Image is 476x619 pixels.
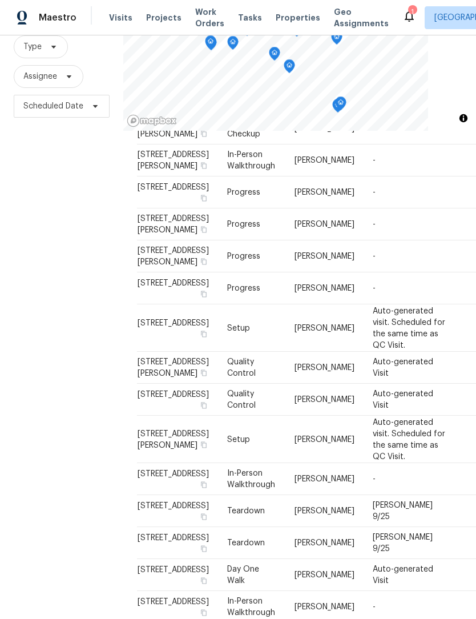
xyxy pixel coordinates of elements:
button: Copy Address [199,512,209,522]
span: Geo Assignments [334,7,389,30]
span: Auto-generated Visit [373,359,433,378]
div: Map marker [205,36,216,54]
span: [PERSON_NAME] [295,396,354,404]
span: [STREET_ADDRESS][PERSON_NAME] [138,215,209,235]
span: Assignee [23,71,57,83]
span: [STREET_ADDRESS][PERSON_NAME] [138,430,209,449]
span: Visits [109,13,132,24]
span: Quality Control [227,391,256,410]
span: [PERSON_NAME] [295,508,354,516]
span: [STREET_ADDRESS] [138,319,209,327]
span: [PERSON_NAME] [295,285,354,293]
span: [PERSON_NAME] 9/25 [373,502,433,521]
span: Tasks [238,14,262,22]
span: Type [23,42,42,53]
span: Day One Walk [227,566,259,585]
div: Map marker [269,47,280,65]
span: [PERSON_NAME] [295,604,354,612]
span: [STREET_ADDRESS] [138,471,209,479]
span: [PERSON_NAME] [295,221,354,229]
span: - [373,157,376,165]
button: Copy Address [199,257,209,267]
span: [PERSON_NAME] [295,125,354,133]
div: Map marker [332,99,344,117]
span: - [373,189,376,197]
div: Map marker [227,37,239,54]
span: [PERSON_NAME] [295,364,354,372]
span: [STREET_ADDRESS][PERSON_NAME] [138,151,209,171]
span: Projects [146,13,181,24]
span: [PERSON_NAME] 9/25 [373,534,433,553]
span: [STREET_ADDRESS] [138,566,209,574]
span: Setup [227,436,250,444]
span: [PERSON_NAME] [295,253,354,261]
span: - [373,476,376,484]
div: 1 [408,7,416,18]
span: [STREET_ADDRESS] [138,598,209,606]
span: Home Health Checkup [227,119,276,139]
span: [STREET_ADDRESS] [138,534,209,542]
span: [PERSON_NAME] [295,540,354,548]
button: Copy Address [199,329,209,339]
span: [STREET_ADDRESS] [138,391,209,399]
button: Copy Address [199,129,209,139]
span: [PERSON_NAME] [295,436,354,444]
span: Progress [227,253,260,261]
button: Copy Address [199,401,209,411]
button: Copy Address [199,194,209,204]
span: Auto-generated Visit [373,566,433,585]
span: [STREET_ADDRESS] [138,280,209,288]
span: [PERSON_NAME] [295,572,354,580]
span: - [373,285,376,293]
span: Auto-generated visit. Scheduled for the same time as QC Visit. [373,307,445,349]
span: [STREET_ADDRESS] [138,503,209,511]
span: [STREET_ADDRESS][PERSON_NAME] [138,119,209,139]
button: Copy Address [199,544,209,554]
span: Auto-generated Visit [373,391,433,410]
span: Setup [227,324,250,332]
a: Mapbox homepage [127,115,177,128]
button: Copy Address [199,608,209,618]
button: Copy Address [199,368,209,379]
span: - [373,125,376,133]
button: Toggle attribution [457,112,470,126]
span: [STREET_ADDRESS] [138,184,209,192]
button: Copy Address [199,225,209,235]
span: [PERSON_NAME] [295,324,354,332]
span: Auto-generated visit. Scheduled for the same time as QC Visit. [373,419,445,461]
span: In-Person Walkthrough [227,470,275,489]
span: [PERSON_NAME] [295,157,354,165]
button: Copy Address [199,290,209,300]
button: Copy Address [199,161,209,171]
button: Copy Address [199,440,209,450]
span: - [373,253,376,261]
span: Teardown [227,540,265,548]
span: Progress [227,221,260,229]
span: Work Orders [195,7,224,30]
span: Progress [227,189,260,197]
span: [PERSON_NAME] [295,189,354,197]
span: Maestro [39,13,76,24]
span: In-Person Walkthrough [227,151,275,171]
span: Properties [276,13,320,24]
span: [PERSON_NAME] [295,476,354,484]
span: [STREET_ADDRESS][PERSON_NAME] [138,247,209,267]
span: [STREET_ADDRESS][PERSON_NAME] [138,359,209,378]
span: - [373,221,376,229]
div: Map marker [331,31,342,49]
span: - [373,604,376,612]
button: Copy Address [199,480,209,491]
span: Quality Control [227,359,256,378]
span: In-Person Walkthrough [227,598,275,617]
span: Teardown [227,508,265,516]
button: Copy Address [199,576,209,586]
span: Scheduled Date [23,101,83,112]
div: Map marker [335,97,346,115]
span: Progress [227,285,260,293]
span: Toggle attribution [460,112,467,125]
div: Map marker [284,60,295,78]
